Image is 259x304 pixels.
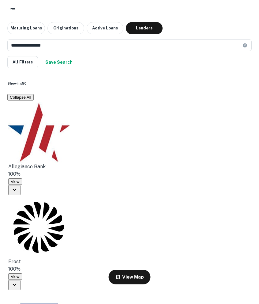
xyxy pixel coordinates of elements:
div: Allegiance Bank [8,163,115,178]
button: All Filters [7,56,38,68]
button: Lenders [126,22,163,34]
button: Save your search to get updates of matches that match your search criteria. [43,56,75,68]
button: Originations [47,22,84,34]
h6: Showing 50 [7,81,252,86]
button: View [8,178,22,185]
button: Maturing Loans [7,22,45,34]
button: View [8,273,22,280]
button: View Map [109,270,151,284]
div: Capitalize uses an advanced AI algorithm to match your search with the best lender. The match sco... [8,170,115,178]
img: picture [8,102,69,163]
button: show more [8,280,21,290]
img: picture [8,197,69,258]
button: show more [8,185,21,195]
button: Active Loans [87,22,123,34]
div: Capitalize uses an advanced AI algorithm to match your search with the best lender. The match sco... [8,265,115,273]
button: Collapse All [7,94,34,101]
div: Frost [8,258,115,273]
iframe: Chat Widget [228,255,259,284]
